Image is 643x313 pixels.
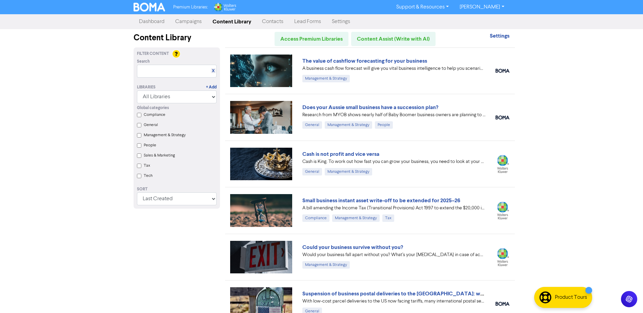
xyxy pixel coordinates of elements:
a: [PERSON_NAME] [454,2,509,13]
div: Management & Strategy [302,75,350,82]
div: General [302,168,322,175]
a: Settings [326,15,356,28]
a: Support & Resources [391,2,454,13]
div: A bill amending the Income Tax (Transitional Provisions) Act 1997 to extend the $20,000 instant a... [302,205,485,212]
img: boma [496,302,509,306]
div: Sort [137,186,217,192]
div: Global categories [137,105,217,111]
iframe: Chat Widget [609,280,643,313]
span: Premium Libraries: [173,5,208,9]
label: Management & Strategy [144,132,186,138]
label: Compliance [144,112,165,118]
div: With low-cost parcel deliveries to the US now facing tariffs, many international postal services ... [302,298,485,305]
label: Sales & Marketing [144,152,175,159]
a: The value of cashflow forecasting for your business [302,58,427,64]
span: Search [137,59,150,65]
div: Filter Content [137,51,217,57]
div: Research from MYOB shows nearly half of Baby Boomer business owners are planning to exit in the n... [302,111,485,119]
strong: Settings [490,33,509,39]
a: Contacts [257,15,289,28]
a: Settings [490,34,509,39]
label: General [144,122,158,128]
a: X [212,68,215,74]
label: People [144,142,156,148]
div: Management & Strategy [302,261,350,269]
div: Management & Strategy [325,121,372,129]
a: Content Assist (Write with AI) [351,32,436,46]
label: Tax [144,163,150,169]
a: + Add [206,84,217,90]
img: BOMA Logo [134,3,165,12]
img: wolterskluwer [496,248,509,266]
a: Campaigns [170,15,207,28]
div: Cash is King. To work out how fast you can grow your business, you need to look at your projected... [302,158,485,165]
div: Management & Strategy [332,214,380,222]
a: Cash is not profit and vice versa [302,151,379,158]
div: General [302,121,322,129]
a: Content Library [207,15,257,28]
img: wolterskluwer [496,155,509,173]
div: Would your business fall apart without you? What’s your Plan B in case of accident, illness, or j... [302,251,485,258]
div: A business cash flow forecast will give you vital business intelligence to help you scenario-plan... [302,65,485,72]
div: Compliance [302,214,329,222]
div: People [375,121,393,129]
img: Wolters Kluwer [213,3,236,12]
a: Could your business survive without you? [302,244,403,251]
div: Content Library [134,32,220,44]
img: wolters_kluwer [496,202,509,220]
a: Access Premium Libraries [275,32,348,46]
img: boma_accounting [496,69,509,73]
div: Management & Strategy [325,168,372,175]
div: Libraries [137,84,156,90]
div: Tax [382,214,394,222]
a: Lead Forms [289,15,326,28]
label: Tech [144,173,153,179]
a: Does your Aussie small business have a succession plan? [302,104,438,111]
a: Small business instant asset write-off to be extended for 2025–26 [302,197,460,204]
img: boma [496,116,509,120]
a: Dashboard [134,15,170,28]
a: Suspension of business postal deliveries to the [GEOGRAPHIC_DATA]: what options do you have? [302,290,541,297]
